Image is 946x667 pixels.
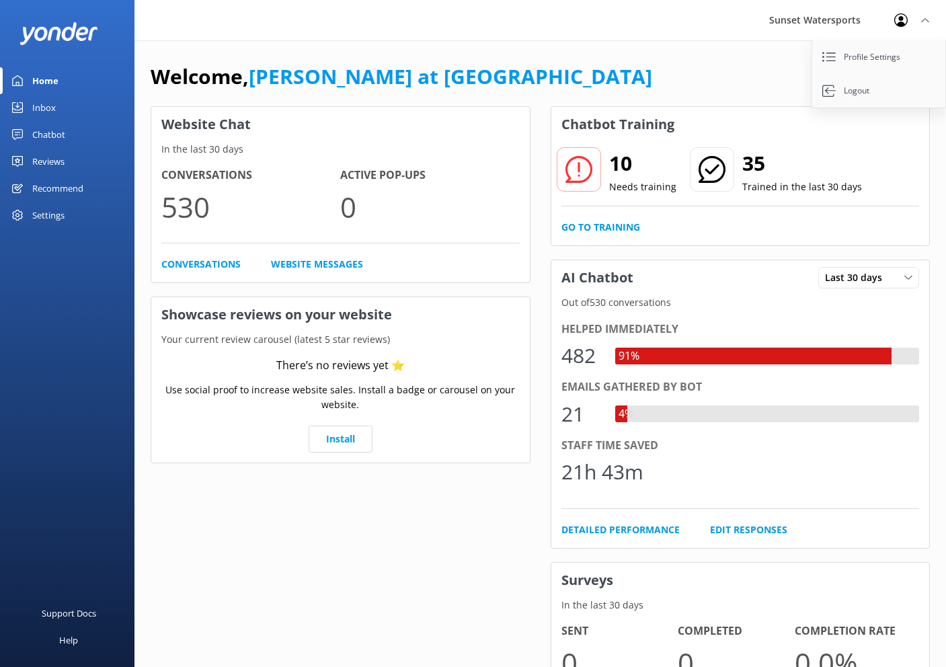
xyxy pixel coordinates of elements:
[551,107,684,142] h3: Chatbot Training
[151,297,530,332] h3: Showcase reviews on your website
[561,398,602,430] div: 21
[609,180,676,194] p: Needs training
[161,167,340,184] h4: Conversations
[161,383,520,413] p: Use social proof to increase website sales. Install a badge or carousel on your website.
[609,147,676,180] h2: 10
[615,405,637,423] div: 4%
[742,147,862,180] h2: 35
[561,379,920,396] div: Emails gathered by bot
[249,63,652,90] a: [PERSON_NAME] at [GEOGRAPHIC_DATA]
[340,167,519,184] h4: Active Pop-ups
[59,627,78,654] div: Help
[561,623,678,640] h4: Sent
[551,563,930,598] h3: Surveys
[161,184,340,229] p: 530
[561,437,920,455] div: Staff time saved
[551,598,930,613] p: In the last 30 days
[276,357,405,375] div: There’s no reviews yet ⭐
[151,107,530,142] h3: Website Chat
[32,148,65,175] div: Reviews
[309,426,372,453] a: Install
[340,184,519,229] p: 0
[710,522,787,537] a: Edit Responses
[742,180,862,194] p: Trained in the last 30 days
[561,522,680,537] a: Detailed Performance
[32,121,65,148] div: Chatbot
[551,295,930,310] p: Out of 530 conversations
[151,142,530,157] p: In the last 30 days
[825,270,890,285] span: Last 30 days
[20,22,97,44] img: yonder-white-logo.png
[32,67,58,94] div: Home
[151,61,652,93] h1: Welcome,
[32,202,65,229] div: Settings
[151,332,530,347] p: Your current review carousel (latest 5 star reviews)
[161,257,241,272] a: Conversations
[561,220,640,235] a: Go to Training
[615,348,643,365] div: 91%
[561,456,643,488] div: 21h 43m
[32,175,83,202] div: Recommend
[271,257,363,272] a: Website Messages
[678,623,795,640] h4: Completed
[561,340,602,372] div: 482
[561,321,920,338] div: Helped immediately
[551,260,643,295] h3: AI Chatbot
[32,94,56,121] div: Inbox
[795,623,912,640] h4: Completion Rate
[42,600,96,627] div: Support Docs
